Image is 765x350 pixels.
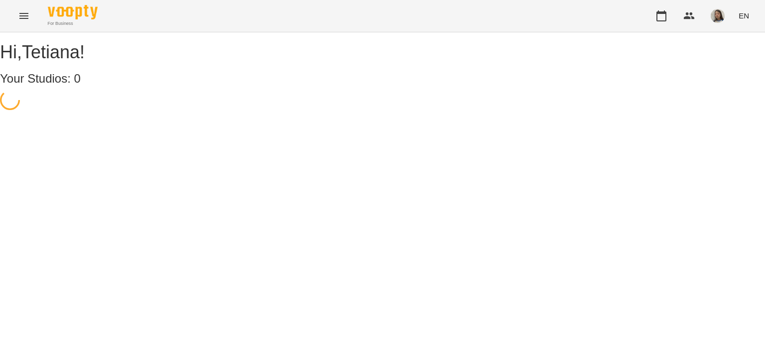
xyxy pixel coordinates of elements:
img: 8562b237ea367f17c5f9591cc48de4ba.jpg [711,9,725,23]
span: EN [739,10,749,21]
button: EN [735,6,753,25]
span: 0 [74,72,81,85]
span: For Business [48,20,98,27]
img: Voopty Logo [48,5,98,19]
button: Menu [12,4,36,28]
